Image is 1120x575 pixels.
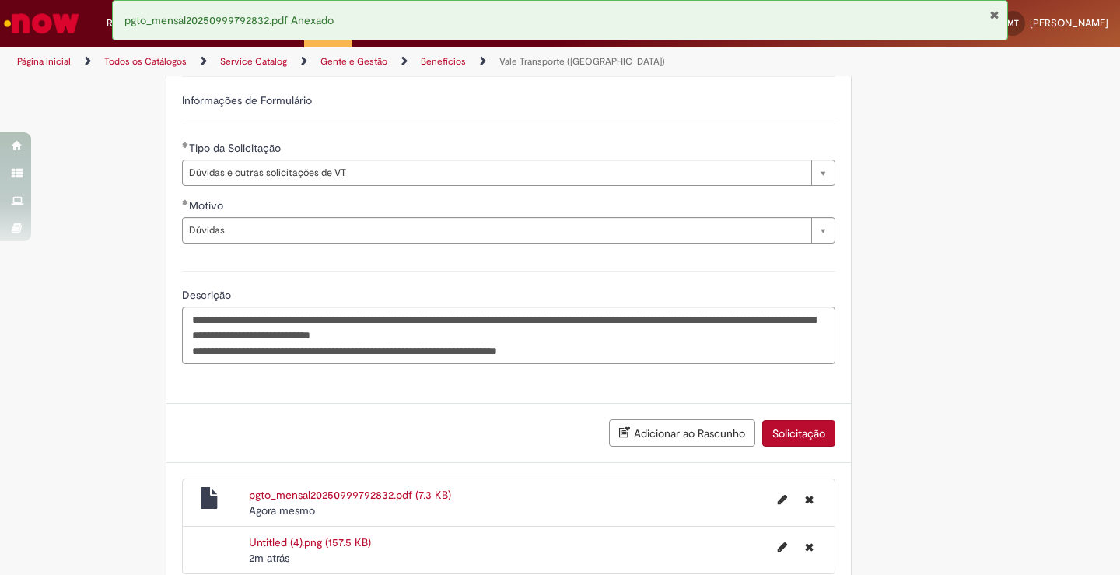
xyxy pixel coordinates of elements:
label: Informações de Formulário [182,93,312,107]
a: Untitled (4).png (157.5 KB) [249,535,371,549]
a: Página inicial [17,55,71,68]
ul: Trilhas de página [12,47,735,76]
span: Requisições [107,16,161,31]
button: Editar nome de arquivo pgto_mensal20250999792832.pdf [768,487,796,512]
button: Excluir Untitled (4).png [796,535,823,559]
span: Descrição [182,288,234,302]
span: [PERSON_NAME] [1030,16,1108,30]
span: Obrigatório Preenchido [182,142,189,148]
a: Vale Transporte ([GEOGRAPHIC_DATA]) [499,55,665,68]
span: MT [1007,18,1019,28]
button: Adicionar ao Rascunho [609,419,755,447]
span: 2m atrás [249,551,289,565]
span: Agora mesmo [249,503,315,517]
a: Todos os Catálogos [104,55,187,68]
span: Tipo da Solicitação [189,141,284,155]
button: Solicitação [762,420,835,447]
span: Obrigatório Preenchido [182,199,189,205]
button: Excluir pgto_mensal20250999792832.pdf [796,487,823,512]
a: Gente e Gestão [320,55,387,68]
img: ServiceNow [2,8,82,39]
span: Motivo [189,198,226,212]
textarea: Descrição [182,307,835,364]
span: pgto_mensal20250999792832.pdf Anexado [124,13,334,27]
button: Editar nome de arquivo Untitled (4).png [768,535,796,559]
span: Dúvidas e outras solicitações de VT [189,160,803,185]
a: Service Catalog [220,55,287,68]
a: pgto_mensal20250999792832.pdf (7.3 KB) [249,488,451,502]
a: Benefícios [421,55,466,68]
button: Fechar Notificação [989,9,999,21]
span: Dúvidas [189,218,803,243]
time: 30/09/2025 09:17:45 [249,503,315,517]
